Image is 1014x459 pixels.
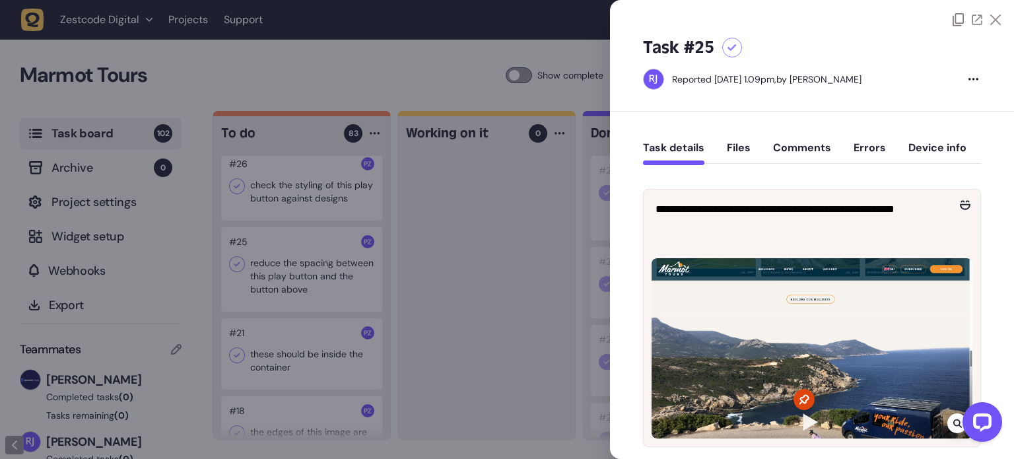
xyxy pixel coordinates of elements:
button: Task details [643,141,704,165]
img: Riki-leigh Jones [644,69,663,89]
button: Device info [908,141,966,165]
iframe: LiveChat chat widget [952,397,1007,452]
div: by [PERSON_NAME] [672,73,862,86]
h5: Task #25 [643,37,714,58]
button: Files [727,141,751,165]
button: Comments [773,141,831,165]
div: Reported [DATE] 1.09pm, [672,73,776,85]
button: Errors [854,141,886,165]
